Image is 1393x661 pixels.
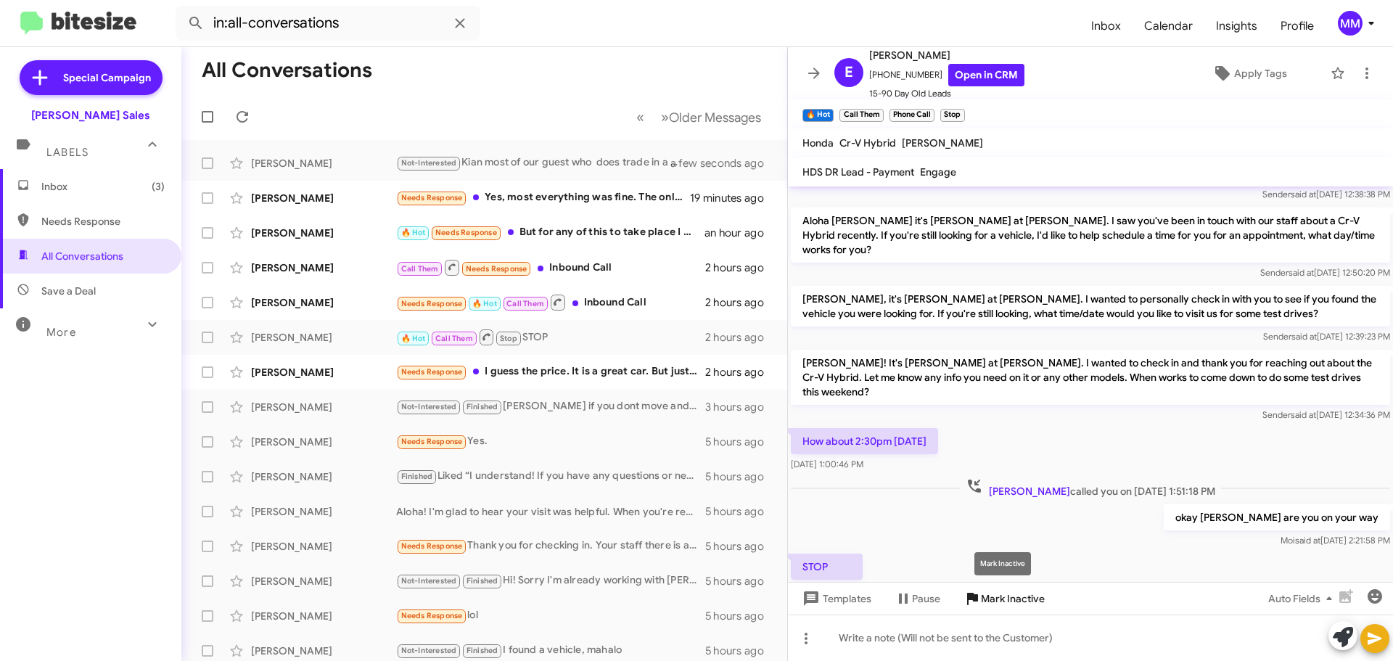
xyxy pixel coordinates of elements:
span: called you on [DATE] 1:51:18 PM [960,477,1221,498]
span: said at [1291,189,1316,200]
div: [PERSON_NAME] [251,504,396,519]
span: [DATE] 1:00:46 PM [791,459,863,469]
span: [PERSON_NAME] [869,46,1024,64]
div: 5 hours ago [705,609,776,623]
button: Templates [788,586,883,612]
span: said at [1289,267,1314,278]
div: 3 hours ago [705,400,776,414]
small: Stop [940,109,964,122]
div: [PERSON_NAME] [251,435,396,449]
div: 2 hours ago [705,295,776,310]
input: Search [176,6,480,41]
div: [PERSON_NAME] [251,400,396,414]
span: [PERSON_NAME] [989,485,1070,498]
div: [PERSON_NAME] Sales [31,108,150,123]
span: Finished [467,646,498,655]
span: [PHONE_NUMBER] [869,64,1024,86]
span: 🔥 Hot [401,334,426,343]
div: [PERSON_NAME] [251,295,396,310]
span: Sender [DATE] 12:50:20 PM [1260,267,1390,278]
span: said at [1291,409,1316,420]
span: Sender [DATE] 12:39:23 PM [1263,331,1390,342]
span: More [46,326,76,339]
div: [PERSON_NAME] if you dont move and want to see how I can help please let me know. [396,398,705,415]
div: 5 hours ago [705,504,776,519]
a: Inbox [1080,5,1133,47]
div: 5 hours ago [705,574,776,588]
div: Yes. [396,433,705,450]
span: 15-90 Day Old Leads [869,86,1024,101]
span: said at [1291,331,1317,342]
div: [PERSON_NAME] [251,539,396,554]
span: 🔥 Hot [472,299,497,308]
div: Inbound Call [396,293,705,311]
span: Cr-V Hybrid [839,136,896,149]
div: Liked “I understand! If you have any questions or need assistance in the future, feel free to rea... [396,468,705,485]
span: Needs Response [435,228,497,237]
span: » [661,108,669,126]
button: Apply Tags [1175,60,1323,86]
div: [PERSON_NAME] [251,609,396,623]
div: I found a vehicle, mahalo [396,642,705,659]
span: Not-Interested [401,402,457,411]
span: Needs Response [41,214,165,229]
p: [PERSON_NAME]! It's [PERSON_NAME] at [PERSON_NAME]. I wanted to check in and thank you for reachi... [791,350,1390,405]
div: [PERSON_NAME] [251,226,396,240]
span: Needs Response [401,367,463,377]
div: Mark Inactive [974,552,1031,575]
span: Engage [920,165,956,178]
small: Call Them [839,109,883,122]
button: Pause [883,586,952,612]
span: E [845,61,853,84]
nav: Page navigation example [628,102,770,132]
h1: All Conversations [202,59,372,82]
span: Finished [401,472,433,481]
span: (3) [152,179,165,194]
span: Honda [802,136,834,149]
p: [PERSON_NAME], it's [PERSON_NAME] at [PERSON_NAME]. I wanted to personally check in with you to s... [791,286,1390,327]
span: Calendar [1133,5,1204,47]
span: Needs Response [401,437,463,446]
div: [PERSON_NAME] [251,574,396,588]
span: Needs Response [401,299,463,308]
span: « [636,108,644,126]
span: Not-Interested [401,158,457,168]
span: Moi [DATE] 2:21:58 PM [1281,535,1390,546]
a: Profile [1269,5,1326,47]
div: 2 hours ago [705,330,776,345]
div: 2 hours ago [705,365,776,379]
div: Thank you for checking in. Your staff there is awesome! [396,538,705,554]
a: Special Campaign [20,60,163,95]
span: said at [1295,535,1320,546]
span: 🔥 Hot [401,228,426,237]
a: Insights [1204,5,1269,47]
div: [PERSON_NAME] [251,644,396,658]
div: 19 minutes ago [690,191,776,205]
div: 5 hours ago [705,435,776,449]
div: Yes, most everything was fine. The only issue I had was waiting on a loaner car for almost a week... [396,189,690,206]
span: Call Them [401,264,439,274]
span: [PERSON_NAME] [902,136,983,149]
div: But for any of this to take place I need a # to start from [396,224,704,241]
span: Not-Interested [401,576,457,586]
span: HDS DR Lead - Payment [802,165,914,178]
span: Needs Response [401,611,463,620]
span: Finished [467,576,498,586]
span: All Conversations [41,249,123,263]
span: Special Campaign [63,70,151,85]
div: I guess the price. It is a great car. But just don't know if I'm ready to spend that much. [PERSO... [396,364,705,380]
div: 5 hours ago [705,644,776,658]
button: MM [1326,11,1377,36]
a: Open in CRM [948,64,1024,86]
div: [PERSON_NAME] [251,260,396,275]
span: Needs Response [401,541,463,551]
div: [PERSON_NAME] [251,469,396,484]
div: 5 hours ago [705,469,776,484]
div: MM [1338,11,1363,36]
span: Older Messages [669,110,761,126]
div: an hour ago [704,226,776,240]
button: Next [652,102,770,132]
div: Aloha! I'm glad to hear your visit was helpful. When you're ready, feel free to reach out to sche... [396,504,705,519]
